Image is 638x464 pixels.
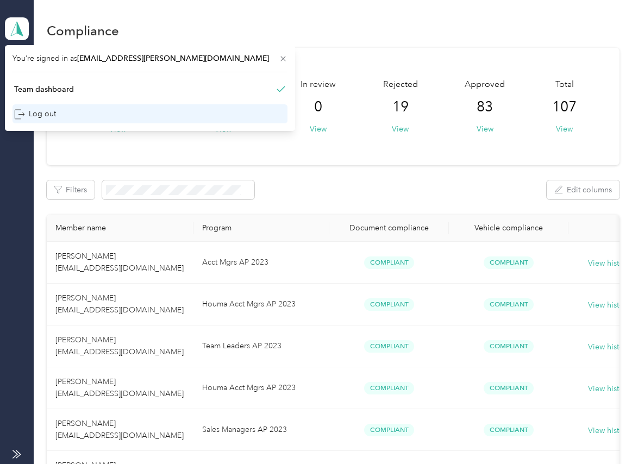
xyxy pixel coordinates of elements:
span: Compliant [484,298,534,311]
th: Program [193,215,329,242]
span: In review [301,78,336,91]
span: [PERSON_NAME] [EMAIL_ADDRESS][DOMAIN_NAME] [55,335,184,356]
div: Team dashboard [14,84,74,95]
span: Rejected [383,78,418,91]
span: Compliant [364,340,414,353]
span: You’re signed in as [12,53,287,64]
span: 83 [477,98,493,116]
td: Houma Acct Mgrs AP 2023 [193,284,329,325]
span: 0 [314,98,322,116]
span: Compliant [484,340,534,353]
span: [PERSON_NAME] [EMAIL_ADDRESS][DOMAIN_NAME] [55,419,184,440]
span: 107 [552,98,577,116]
span: Compliant [364,256,414,269]
button: View history [588,258,630,269]
div: Document compliance [338,223,440,233]
span: Compliant [484,256,534,269]
span: [EMAIL_ADDRESS][PERSON_NAME][DOMAIN_NAME] [77,54,269,63]
button: View history [588,383,630,395]
h1: Compliance [47,25,119,36]
td: Houma Acct Mgrs AP 2023 [193,367,329,409]
span: [PERSON_NAME] [EMAIL_ADDRESS][DOMAIN_NAME] [55,293,184,315]
span: Compliant [364,298,414,311]
span: Compliant [484,424,534,436]
span: Total [555,78,574,91]
td: Team Leaders AP 2023 [193,325,329,367]
span: Compliant [484,382,534,394]
button: View history [588,299,630,311]
span: [PERSON_NAME] [EMAIL_ADDRESS][DOMAIN_NAME] [55,377,184,398]
span: Approved [465,78,505,91]
button: View history [588,341,630,353]
button: View [556,123,573,135]
td: Sales Managers AP 2023 [193,409,329,451]
td: Acct Mgrs AP 2023 [193,242,329,284]
div: Vehicle compliance [458,223,560,233]
th: Member name [47,215,193,242]
span: [PERSON_NAME] [EMAIL_ADDRESS][DOMAIN_NAME] [55,252,184,273]
button: Edit columns [547,180,620,199]
button: View [477,123,493,135]
div: Log out [14,108,56,120]
button: View [392,123,409,135]
button: View [310,123,327,135]
span: Compliant [364,382,414,394]
span: 19 [392,98,409,116]
iframe: Everlance-gr Chat Button Frame [577,403,638,464]
button: Filters [47,180,95,199]
span: Compliant [364,424,414,436]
